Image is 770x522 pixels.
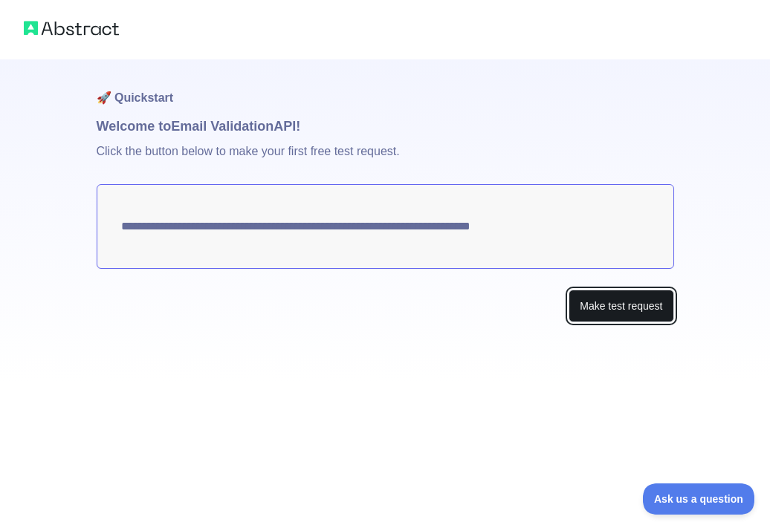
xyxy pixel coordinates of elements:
iframe: Toggle Customer Support [643,483,755,515]
button: Make test request [569,290,673,323]
h1: 🚀 Quickstart [97,59,674,116]
img: Abstract logo [24,18,119,39]
p: Click the button below to make your first free test request. [97,137,674,184]
h1: Welcome to Email Validation API! [97,116,674,137]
